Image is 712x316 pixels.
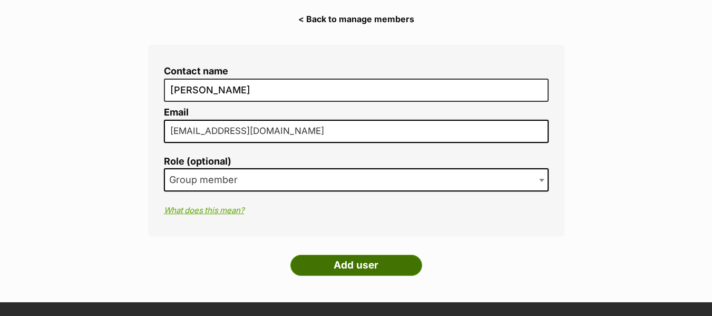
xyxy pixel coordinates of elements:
[164,168,549,191] span: Group member
[164,156,549,167] label: Role (optional)
[164,66,549,77] label: Contact name
[164,107,549,118] label: Email
[164,205,245,215] a: What does this mean?
[165,173,248,187] span: Group member
[290,255,422,276] input: Add user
